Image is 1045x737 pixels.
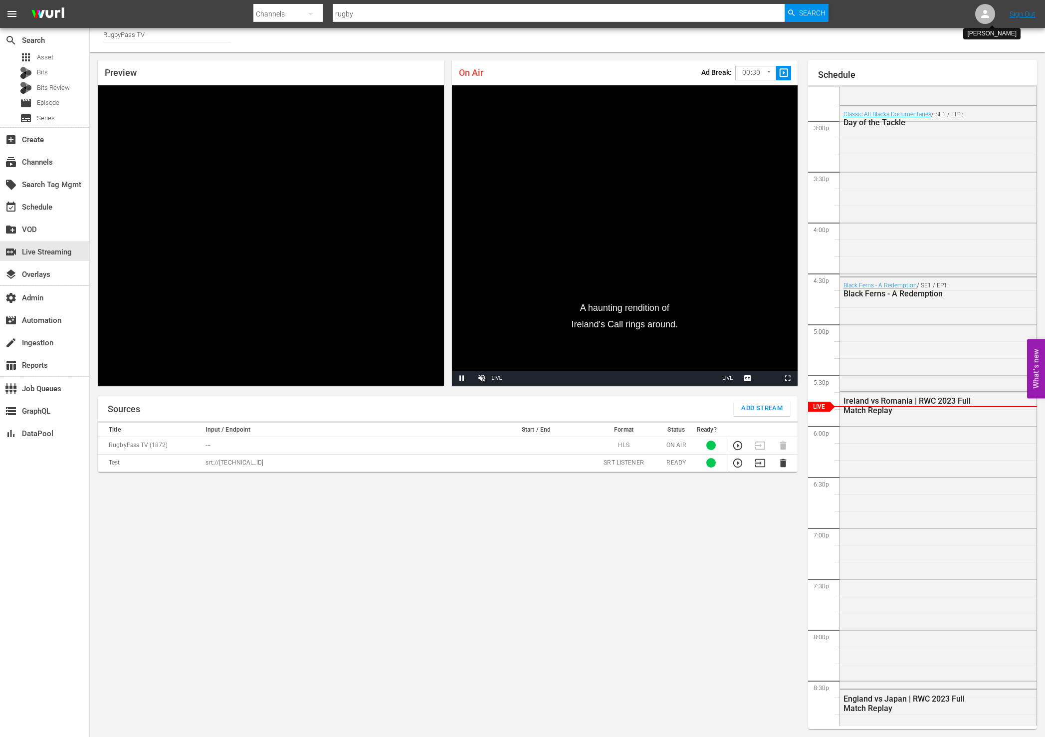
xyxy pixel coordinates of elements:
[843,694,986,713] div: England vs Japan | RWC 2023 Full Match Replay
[20,112,32,124] span: Series
[203,437,484,454] td: ---
[843,289,986,298] div: Black Ferns - A Redemption
[20,51,32,63] span: apps
[108,404,140,414] h1: Sources
[785,4,829,22] button: Search
[735,63,776,82] div: 00:30
[37,67,48,77] span: Bits
[5,405,17,417] span: GraphQL
[98,437,203,454] td: RugbyPass TV (1872)
[20,67,32,79] div: Bits
[843,111,986,127] div: / SE1 / EP1:
[778,67,790,79] span: slideshow_sharp
[758,371,778,386] button: Picture-in-Picture
[732,458,743,469] button: Preview Stream
[659,454,694,472] td: READY
[20,97,32,109] span: Episode
[5,179,17,191] span: Search Tag Mgmt
[818,70,1037,80] h1: Schedule
[1010,10,1036,18] a: Sign Out
[24,2,72,26] img: ans4CAIJ8jUAAAAAAAAAAAAAAAAAAAAAAAAgQb4GAAAAAAAAAAAAAAAAAAAAAAAAJMjXAAAAAAAAAAAAAAAAAAAAAAAAgAT5G...
[5,201,17,213] span: Schedule
[843,118,986,127] div: Day of the Tackle
[741,403,783,414] span: Add Stream
[5,268,17,280] span: Overlays
[5,156,17,168] span: Channels
[843,111,931,118] a: Classic All Blacks Documentaries
[484,423,589,437] th: Start / End
[843,282,986,298] div: / SE1 / EP1:
[1027,339,1045,398] button: Open Feedback Widget
[694,423,729,437] th: Ready?
[843,282,917,289] a: Black Ferns - A Redemption
[37,83,70,93] span: Bits Review
[452,85,798,386] div: Video Player
[5,359,17,371] span: Reports
[778,458,789,469] button: Delete
[799,4,826,22] span: Search
[37,98,59,108] span: Episode
[5,224,17,236] span: VOD
[589,454,658,472] td: SRT LISTENER
[98,423,203,437] th: Title
[37,52,53,62] span: Asset
[701,68,732,76] p: Ad Break:
[778,371,798,386] button: Fullscreen
[5,337,17,349] span: Ingestion
[5,428,17,440] span: DataPool
[5,34,17,46] span: Search
[5,246,17,258] span: Live Streaming
[589,437,658,454] td: HLS
[5,314,17,326] span: Automation
[843,396,986,415] div: Ireland vs Romania | RWC 2023 Full Match Replay
[659,423,694,437] th: Status
[206,459,481,467] p: srt://[TECHNICAL_ID]
[452,371,472,386] button: Pause
[37,113,55,123] span: Series
[6,8,18,20] span: menu
[203,423,484,437] th: Input / Endpoint
[459,67,483,78] span: On Air
[967,29,1017,38] div: [PERSON_NAME]
[98,85,444,386] div: Video Player
[5,383,17,395] span: Job Queues
[105,67,137,78] span: Preview
[5,292,17,304] span: Admin
[755,458,766,469] button: Transition
[738,371,758,386] button: Captions
[589,423,658,437] th: Format
[718,371,738,386] button: Seek to live, currently playing live
[722,375,733,381] span: LIVE
[659,437,694,454] td: ON AIR
[472,371,492,386] button: Unmute
[492,371,503,386] div: LIVE
[732,440,743,451] button: Preview Stream
[20,82,32,94] div: Bits Review
[98,454,203,472] td: Test
[5,134,17,146] span: Create
[734,401,790,416] button: Add Stream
